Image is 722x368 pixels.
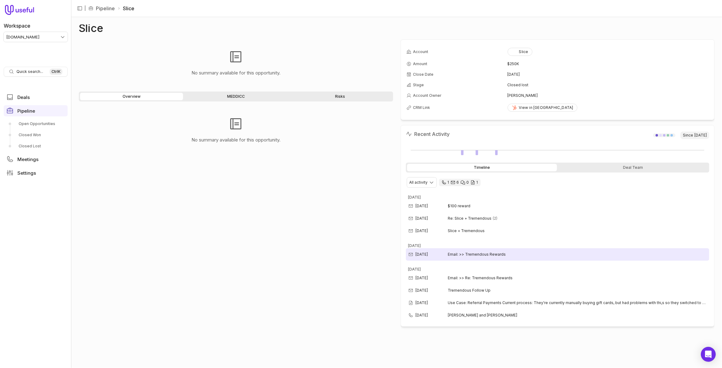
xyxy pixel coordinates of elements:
[84,5,86,12] span: |
[416,252,428,257] time: [DATE]
[191,136,280,144] p: No summary available for this opportunity.
[80,93,183,100] a: Overview
[508,91,709,101] td: [PERSON_NAME]
[4,105,68,116] a: Pipeline
[413,83,424,88] span: Stage
[289,93,392,100] a: Risks
[493,216,498,221] span: 2 emails in thread
[413,49,428,54] span: Account
[4,130,68,140] a: Closed Won
[416,276,428,280] time: [DATE]
[407,164,557,171] div: Timeline
[448,204,471,209] span: $100 reward
[416,300,428,305] time: [DATE]
[50,69,62,75] kbd: Ctrl K
[448,313,700,318] span: [PERSON_NAME] and [PERSON_NAME]
[4,119,68,151] div: Pipeline submenu
[508,80,709,90] td: Closed lost
[4,154,68,165] a: Meetings
[16,69,43,74] span: Quick search...
[184,93,287,100] a: MEDDICC
[448,228,485,233] span: Slice + Tremendous
[413,93,442,98] span: Account Owner
[408,243,421,248] time: [DATE]
[4,119,68,129] a: Open Opportunities
[508,59,709,69] td: $250K
[96,5,115,12] a: Pipeline
[406,130,450,138] h2: Recent Activity
[17,157,38,162] span: Meetings
[17,171,36,175] span: Settings
[416,288,428,293] time: [DATE]
[680,132,709,139] span: Since
[4,141,68,151] a: Closed Lost
[694,133,707,138] time: [DATE]
[508,104,577,112] a: View in [GEOGRAPHIC_DATA]
[79,25,103,32] h1: Slice
[512,49,528,54] div: Slice
[448,276,513,280] span: Email: >> Re: Tremendous Rewards
[408,195,421,200] time: [DATE]
[416,204,428,209] time: [DATE]
[448,300,707,305] span: Use Case: Referral Payments Current process: They're currently manually buying gift cards, but ha...
[558,164,708,171] div: Deal Team
[448,216,492,221] span: Re: Slice + Tremendous
[416,313,428,318] time: [DATE]
[508,48,532,56] button: Slice
[75,4,84,13] button: Collapse sidebar
[512,105,573,110] div: View in [GEOGRAPHIC_DATA]
[416,228,428,233] time: [DATE]
[4,22,30,29] label: Workspace
[17,95,30,100] span: Deals
[413,61,428,66] span: Amount
[408,267,421,272] time: [DATE]
[4,92,68,103] a: Deals
[413,105,430,110] span: CRM Link
[448,288,491,293] span: Tremendous Follow Up
[117,5,134,12] li: Slice
[448,252,506,257] span: Email: >> Tremendous Rewards
[701,347,716,362] div: Open Intercom Messenger
[439,179,481,186] div: 1 call and 6 email threads
[4,167,68,178] a: Settings
[413,72,434,77] span: Close Date
[191,69,280,77] p: No summary available for this opportunity.
[17,109,35,113] span: Pipeline
[416,216,428,221] time: [DATE]
[508,72,520,77] time: [DATE]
